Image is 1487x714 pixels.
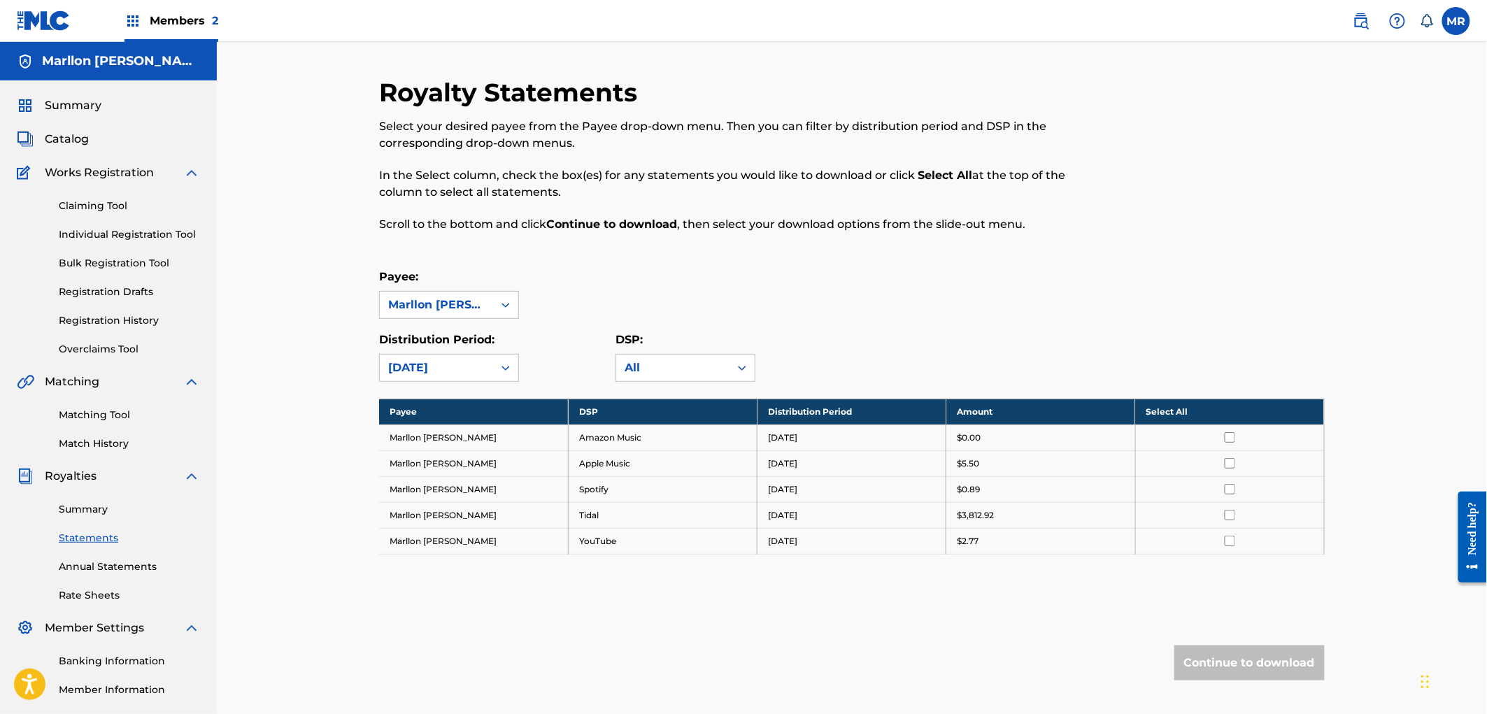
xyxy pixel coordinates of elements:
[1417,647,1487,714] div: Widget de chat
[1442,7,1470,35] div: User Menu
[918,169,972,182] strong: Select All
[1448,480,1487,593] iframe: Resource Center
[124,13,141,29] img: Top Rightsholders
[17,97,34,114] img: Summary
[59,285,200,299] a: Registration Drafts
[946,399,1135,424] th: Amount
[1389,13,1406,29] img: help
[757,476,946,502] td: [DATE]
[17,164,35,181] img: Works Registration
[183,164,200,181] img: expand
[568,450,757,476] td: Apple Music
[757,399,946,424] th: Distribution Period
[1347,7,1375,35] a: Public Search
[546,217,677,231] strong: Continue to download
[379,424,568,450] td: Marllon [PERSON_NAME]
[45,620,144,636] span: Member Settings
[59,683,200,697] a: Member Information
[379,399,568,424] th: Payee
[568,528,757,554] td: YouTube
[183,468,200,485] img: expand
[17,131,89,148] a: CatalogCatalog
[379,270,418,283] label: Payee:
[59,342,200,357] a: Overclaims Tool
[45,373,99,390] span: Matching
[59,313,200,328] a: Registration History
[379,502,568,528] td: Marllon [PERSON_NAME]
[757,424,946,450] td: [DATE]
[616,333,643,346] label: DSP:
[59,588,200,603] a: Rate Sheets
[45,97,101,114] span: Summary
[1135,399,1324,424] th: Select All
[150,13,218,29] span: Members
[957,535,979,548] p: $2.77
[17,131,34,148] img: Catalog
[379,167,1107,201] p: In the Select column, check the box(es) for any statements you would like to download or click at...
[625,359,721,376] div: All
[957,457,979,470] p: $5.50
[59,408,200,422] a: Matching Tool
[45,131,89,148] span: Catalog
[183,373,200,390] img: expand
[957,483,980,496] p: $0.89
[17,53,34,70] img: Accounts
[59,559,200,574] a: Annual Statements
[757,450,946,476] td: [DATE]
[388,297,485,313] div: Marllon [PERSON_NAME]
[568,399,757,424] th: DSP
[17,373,34,390] img: Matching
[379,476,568,502] td: Marllon [PERSON_NAME]
[183,620,200,636] img: expand
[388,359,485,376] div: [DATE]
[59,199,200,213] a: Claiming Tool
[1421,661,1430,703] div: Arrastrar
[59,227,200,242] a: Individual Registration Tool
[1417,647,1487,714] iframe: Chat Widget
[17,620,34,636] img: Member Settings
[17,468,34,485] img: Royalties
[1383,7,1411,35] div: Help
[568,424,757,450] td: Amazon Music
[17,10,71,31] img: MLC Logo
[1353,13,1369,29] img: search
[379,118,1107,152] p: Select your desired payee from the Payee drop-down menu. Then you can filter by distribution peri...
[59,256,200,271] a: Bulk Registration Tool
[957,431,981,444] p: $0.00
[379,528,568,554] td: Marllon [PERSON_NAME]
[17,97,101,114] a: SummarySummary
[212,14,218,27] span: 2
[957,509,994,522] p: $3,812.92
[59,531,200,545] a: Statements
[59,654,200,669] a: Banking Information
[45,468,97,485] span: Royalties
[45,164,154,181] span: Works Registration
[757,528,946,554] td: [DATE]
[568,476,757,502] td: Spotify
[568,502,757,528] td: Tidal
[1420,14,1434,28] div: Notifications
[379,216,1107,233] p: Scroll to the bottom and click , then select your download options from the slide-out menu.
[42,53,200,69] h5: Marllon Maryel Leal Ramirez
[757,502,946,528] td: [DATE]
[379,450,568,476] td: Marllon [PERSON_NAME]
[379,333,495,346] label: Distribution Period:
[59,502,200,517] a: Summary
[59,436,200,451] a: Match History
[379,77,644,108] h2: Royalty Statements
